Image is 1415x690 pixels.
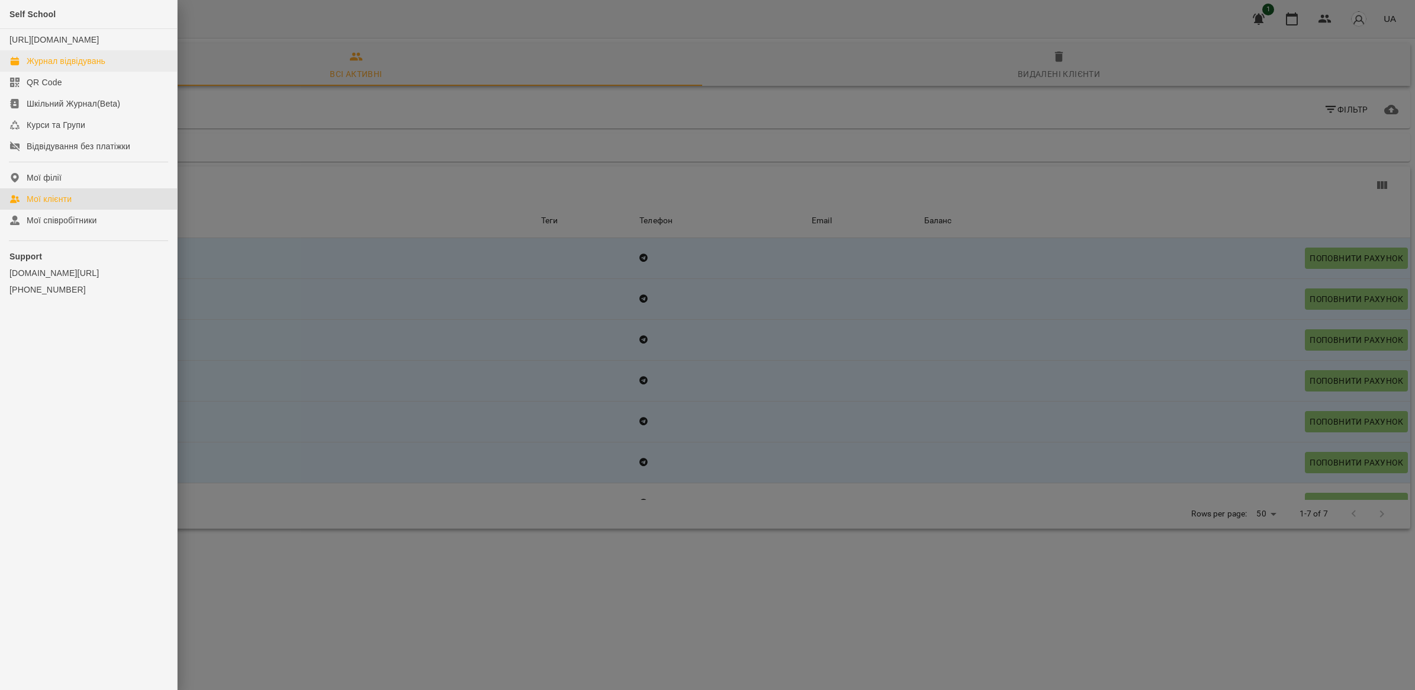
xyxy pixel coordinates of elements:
[27,55,105,67] div: Журнал відвідувань
[27,172,62,184] div: Мої філії
[27,98,120,110] div: Шкільний Журнал(Beta)
[9,35,99,44] a: [URL][DOMAIN_NAME]
[9,251,168,262] p: Support
[27,119,85,131] div: Курси та Групи
[27,76,62,88] div: QR Code
[27,193,72,205] div: Мої клієнти
[9,9,56,19] span: Self School
[27,214,97,226] div: Мої співробітники
[27,140,130,152] div: Відвідування без платіжки
[9,267,168,279] a: [DOMAIN_NAME][URL]
[9,284,168,296] a: [PHONE_NUMBER]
